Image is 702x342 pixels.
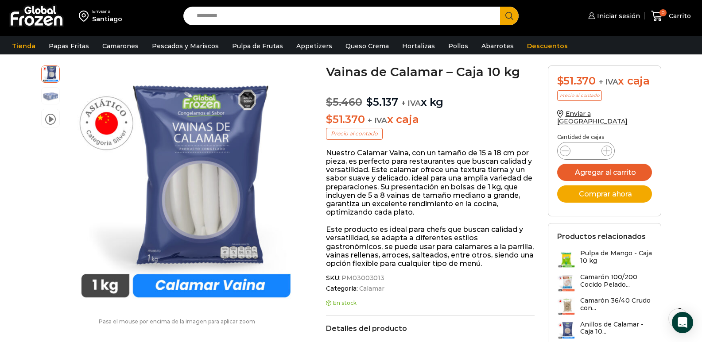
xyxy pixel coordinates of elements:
h2: Detalles del producto [326,324,535,333]
a: Tienda [8,38,40,54]
p: Precio al contado [557,90,602,101]
a: Papas Fritas [44,38,93,54]
button: Search button [500,7,519,25]
p: Este producto es ideal para chefs que buscan calidad y versatilidad, se adapta a diferentes estil... [326,225,535,268]
bdi: 51.370 [557,74,596,87]
p: x caja [326,113,535,126]
span: $ [557,74,564,87]
a: Pescados y Mariscos [147,38,223,54]
a: Pollos [444,38,473,54]
span: + IVA [599,77,618,86]
h2: Productos relacionados [557,232,646,241]
a: Calamar [358,285,384,292]
h3: Anillos de Calamar - Caja 10... [580,321,652,336]
bdi: 5.460 [326,96,362,108]
a: Abarrotes [477,38,518,54]
bdi: 5.137 [366,96,398,108]
img: calamar-vaina [64,65,307,308]
a: Camarón 36/40 Crudo con... [557,297,652,316]
bdi: 51.370 [326,113,365,126]
a: Pulpa de Frutas [228,38,287,54]
span: calamar-vaina [42,65,59,82]
span: PM03003013 [340,274,384,282]
div: Open Intercom Messenger [672,312,693,333]
div: Enviar a [92,8,122,15]
a: Queso Crema [341,38,393,54]
a: Hortalizas [398,38,439,54]
h3: Pulpa de Mango - Caja 10 kg [580,250,652,265]
a: Camarones [98,38,143,54]
div: 1 / 3 [64,65,307,308]
h3: Camarón 100/200 Cocido Pelado... [580,273,652,288]
a: 0 Carrito [649,6,693,27]
a: Iniciar sesión [586,7,640,25]
img: address-field-icon.svg [79,8,92,23]
div: x caja [557,75,652,88]
p: En stock [326,300,535,306]
a: Descuentos [523,38,572,54]
p: Cantidad de cajas [557,134,652,140]
span: $ [326,113,333,126]
a: Camarón 100/200 Cocido Pelado... [557,273,652,292]
p: Pasa el mouse por encima de la imagen para aplicar zoom [41,319,313,325]
a: Anillos de Calamar - Caja 10... [557,321,652,340]
span: + IVA [401,99,421,108]
a: Pulpa de Mango - Caja 10 kg [557,250,652,269]
span: Iniciar sesión [595,12,640,20]
h3: Camarón 36/40 Crudo con... [580,297,652,312]
h1: Vainas de Calamar – Caja 10 kg [326,65,535,78]
span: $ [326,96,333,108]
input: Product quantity [578,145,594,157]
button: Agregar al carrito [557,164,652,181]
span: Categoría: [326,285,535,292]
p: Precio al contado [326,128,383,139]
span: Carrito [667,12,691,20]
a: Enviar a [GEOGRAPHIC_DATA] [557,110,628,125]
span: + IVA [368,116,387,125]
a: Appetizers [292,38,337,54]
div: Santiago [92,15,122,23]
p: x kg [326,87,535,109]
span: 3_Calamar Vaina-Editar [42,88,59,105]
span: 0 [659,9,667,16]
span: SKU: [326,274,535,282]
span: $ [366,96,373,108]
button: Comprar ahora [557,185,652,203]
p: Nuestro Calamar Vaina, con un tamaño de 15 a 18 cm por pieza, es perfecto para restaurantes que b... [326,149,535,217]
